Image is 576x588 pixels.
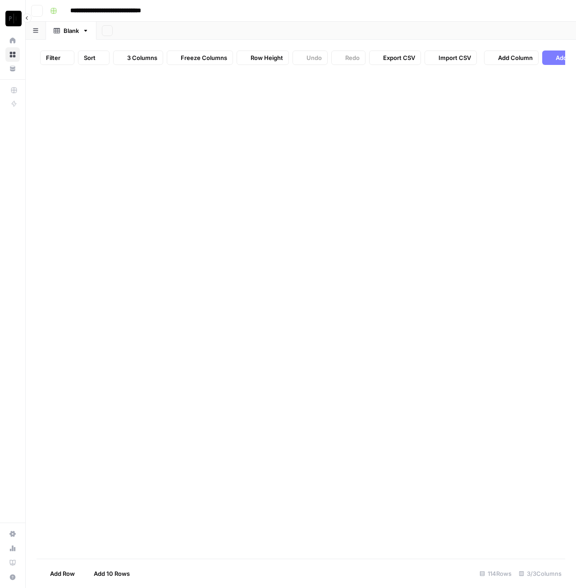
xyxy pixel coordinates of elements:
[84,53,96,62] span: Sort
[40,51,74,65] button: Filter
[37,566,80,581] button: Add Row
[237,51,289,65] button: Row Height
[94,569,130,578] span: Add 10 Rows
[181,53,227,62] span: Freeze Columns
[5,527,20,541] a: Settings
[484,51,539,65] button: Add Column
[46,22,96,40] a: Blank
[78,51,110,65] button: Sort
[5,7,20,30] button: Workspace: Paragon Intel - Bill / Ty / Colby R&D
[383,53,415,62] span: Export CSV
[113,51,163,65] button: 3 Columns
[293,51,328,65] button: Undo
[64,26,79,35] div: Blank
[439,53,471,62] span: Import CSV
[127,53,157,62] span: 3 Columns
[5,33,20,48] a: Home
[5,10,22,27] img: Paragon Intel - Bill / Ty / Colby R&D Logo
[345,53,360,62] span: Redo
[251,53,283,62] span: Row Height
[369,51,421,65] button: Export CSV
[5,61,20,76] a: Your Data
[5,570,20,584] button: Help + Support
[46,53,60,62] span: Filter
[80,566,135,581] button: Add 10 Rows
[306,53,322,62] span: Undo
[476,566,515,581] div: 114 Rows
[331,51,366,65] button: Redo
[5,47,20,62] a: Browse
[515,566,565,581] div: 3/3 Columns
[498,53,533,62] span: Add Column
[425,51,477,65] button: Import CSV
[167,51,233,65] button: Freeze Columns
[50,569,75,578] span: Add Row
[5,541,20,556] a: Usage
[5,556,20,570] a: Learning Hub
